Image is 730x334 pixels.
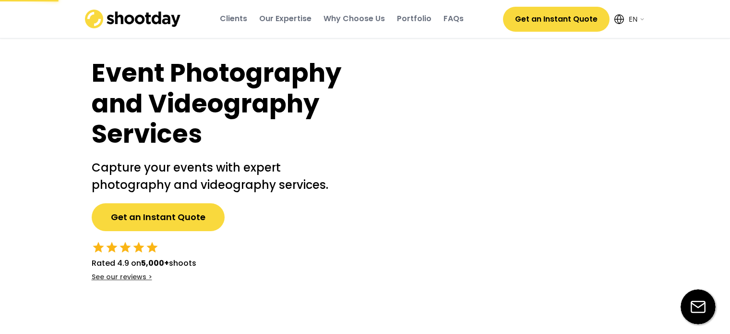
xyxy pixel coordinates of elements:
[443,13,464,24] div: FAQs
[92,258,196,269] div: Rated 4.9 on shoots
[259,13,311,24] div: Our Expertise
[85,10,181,28] img: shootday_logo.png
[365,58,653,333] img: yH5BAEAAAAALAAAAAABAAEAAAIBRAA7
[105,241,119,254] button: star
[92,159,346,194] h2: Capture your events with expert photography and videography services.
[614,14,624,24] img: Icon%20feather-globe%20%281%29.svg
[92,58,346,149] h1: Event Photography and Videography Services
[323,13,385,24] div: Why Choose Us
[145,241,159,254] button: star
[92,272,152,282] div: See our reviews >
[141,258,169,269] strong: 5,000+
[397,13,431,24] div: Portfolio
[119,241,132,254] button: star
[132,241,145,254] button: star
[503,7,610,32] button: Get an Instant Quote
[681,289,716,324] img: email-icon%20%281%29.svg
[92,241,105,254] button: star
[92,203,225,231] button: Get an Instant Quote
[220,13,247,24] div: Clients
